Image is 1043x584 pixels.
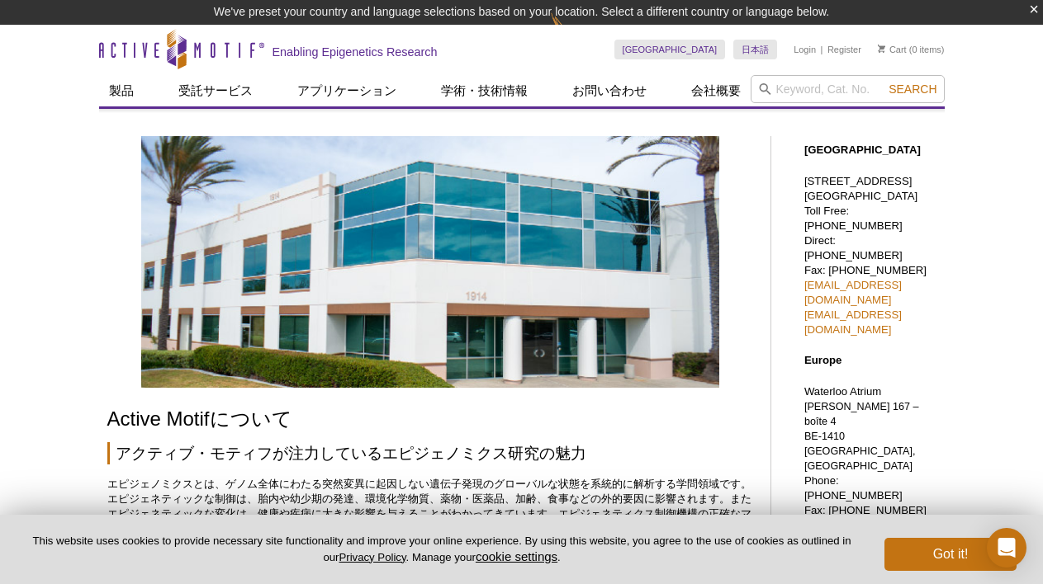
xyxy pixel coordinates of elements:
h1: Active Motifについて [107,408,754,432]
li: | [821,40,823,59]
div: Open Intercom Messenger [987,528,1026,568]
strong: [GEOGRAPHIC_DATA] [804,144,921,156]
button: cookie settings [476,549,557,563]
a: 日本語 [733,40,777,59]
a: [EMAIL_ADDRESS][DOMAIN_NAME] [804,279,902,306]
a: 学術・技術情報 [431,75,538,106]
input: Keyword, Cat. No. [751,75,945,103]
a: 受託サービス [168,75,263,106]
h2: Enabling Epigenetics Research [273,45,438,59]
a: Register [827,44,861,55]
img: Change Here [551,12,595,51]
a: お問い合わせ [562,75,657,106]
a: 会社概要 [681,75,751,106]
button: Got it! [884,538,1017,571]
strong: Europe [804,354,842,366]
a: Login [794,44,816,55]
span: Search [889,82,936,96]
p: This website uses cookies to provide necessary site functionality and improve your online experie... [26,534,857,565]
a: Privacy Policy [339,551,405,563]
h2: アクティブ・モティフが注力しているエピジェノミクス研究の魅力 [107,442,754,464]
p: エピジェノミクスとは、ゲノム全体にわたる突然変異に起因しない遺伝子発現のグローバルな状態を系統的に解析する学問領域です。エピジェネティックな制御は、胎内や幼少期の発達、環境化学物質、薬物・医薬品... [107,477,754,536]
a: Cart [878,44,907,55]
span: [PERSON_NAME] 167 – boîte 4 BE-1410 [GEOGRAPHIC_DATA], [GEOGRAPHIC_DATA] [804,401,919,472]
li: (0 items) [878,40,945,59]
img: Your Cart [878,45,885,53]
p: [STREET_ADDRESS] [GEOGRAPHIC_DATA] Toll Free: [PHONE_NUMBER] Direct: [PHONE_NUMBER] Fax: [PHONE_N... [804,174,936,337]
a: [EMAIL_ADDRESS][DOMAIN_NAME] [804,308,902,336]
button: Search [884,82,941,97]
a: [GEOGRAPHIC_DATA] [614,40,726,59]
a: アプリケーション [287,75,406,106]
a: 製品 [99,75,144,106]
